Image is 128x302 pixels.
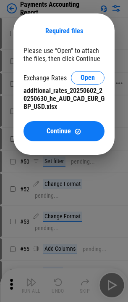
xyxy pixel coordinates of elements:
img: Continue [74,128,81,135]
div: Required files [24,27,104,35]
div: Exchange Rates [24,74,67,82]
div: additional_rates_20250602_20250630_he_AUD_CAD_EUR_GBP_USD.xlsx [24,87,104,111]
button: Open [71,71,104,85]
button: ContinueContinue [24,121,104,141]
span: Continue [47,128,71,135]
span: Open [81,74,95,81]
div: Please use “Open” to attach the files, then click Continue [24,47,104,63]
